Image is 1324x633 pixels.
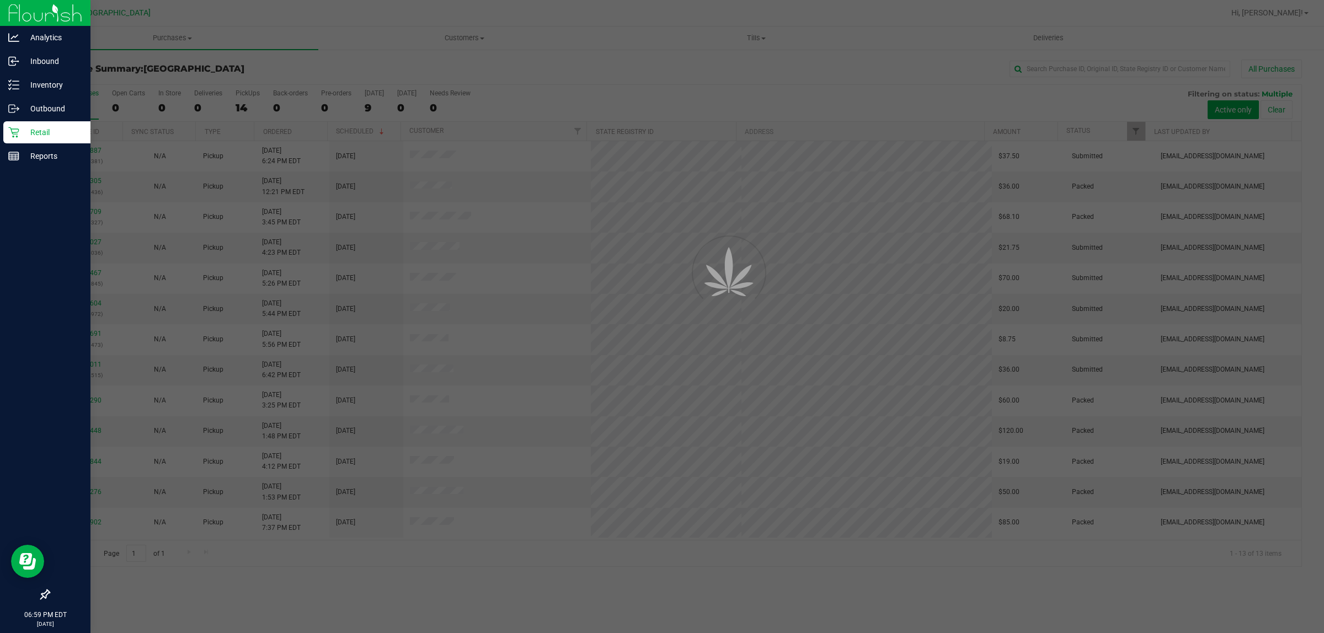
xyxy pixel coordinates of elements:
[5,620,86,628] p: [DATE]
[8,127,19,138] inline-svg: Retail
[8,56,19,67] inline-svg: Inbound
[19,31,86,44] p: Analytics
[8,32,19,43] inline-svg: Analytics
[8,151,19,162] inline-svg: Reports
[11,545,44,578] iframe: Resource center
[8,79,19,90] inline-svg: Inventory
[19,102,86,115] p: Outbound
[19,126,86,139] p: Retail
[19,78,86,92] p: Inventory
[19,149,86,163] p: Reports
[5,610,86,620] p: 06:59 PM EDT
[19,55,86,68] p: Inbound
[8,103,19,114] inline-svg: Outbound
